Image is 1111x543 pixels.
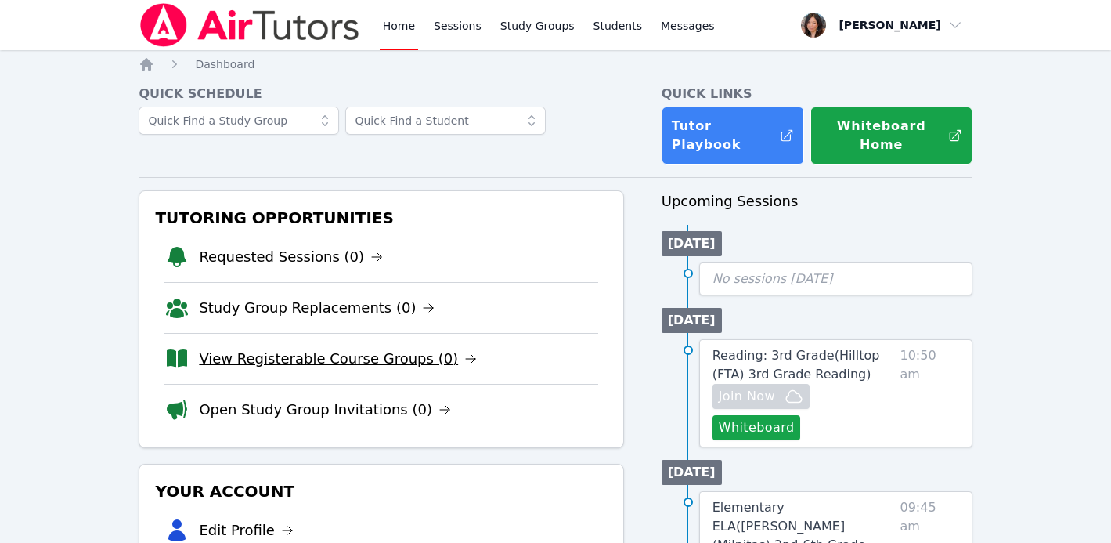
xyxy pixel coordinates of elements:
span: Join Now [719,387,775,406]
a: Requested Sessions (0) [199,246,383,268]
button: Whiteboard Home [810,107,972,165]
a: Tutor Playbook [662,107,805,165]
span: Dashboard [195,58,254,71]
h4: Quick Schedule [139,85,623,103]
span: Messages [661,18,715,34]
a: Reading: 3rd Grade(Hilltop (FTA) 3rd Grade Reading) [712,346,894,384]
a: Study Group Replacements (0) [199,297,435,319]
h3: Upcoming Sessions [662,190,972,212]
input: Quick Find a Student [345,107,546,135]
nav: Breadcrumb [139,56,972,72]
li: [DATE] [662,308,722,333]
button: Join Now [712,384,810,409]
a: Edit Profile [199,519,294,541]
input: Quick Find a Study Group [139,107,339,135]
h3: Tutoring Opportunities [152,204,610,232]
h3: Your Account [152,477,610,505]
h4: Quick Links [662,85,972,103]
li: [DATE] [662,460,722,485]
span: No sessions [DATE] [712,271,833,286]
span: 10:50 am [900,346,958,440]
span: Reading: 3rd Grade ( Hilltop (FTA) 3rd Grade Reading ) [712,348,880,382]
a: Open Study Group Invitations (0) [199,399,451,421]
a: Dashboard [195,56,254,72]
li: [DATE] [662,231,722,256]
a: View Registerable Course Groups (0) [199,348,477,370]
img: Air Tutors [139,3,360,47]
button: Whiteboard [712,415,801,440]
